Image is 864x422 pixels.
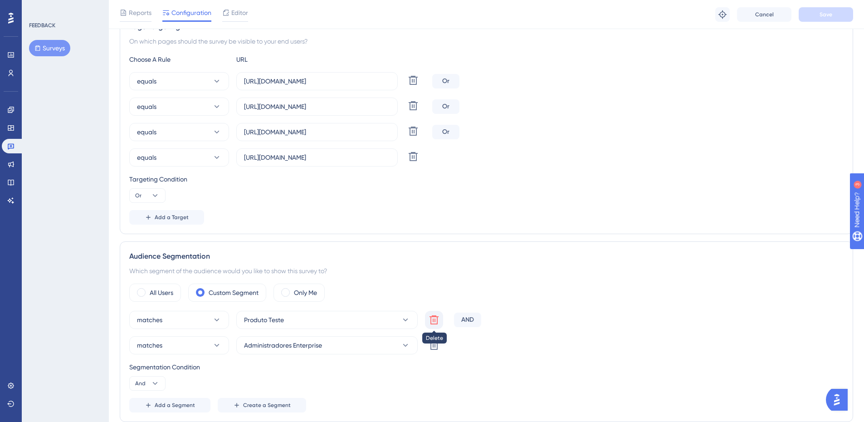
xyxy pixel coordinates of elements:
div: FEEDBACK [29,22,55,29]
button: Add a Segment [129,398,210,412]
span: Configuration [171,7,211,18]
div: Or [432,74,459,88]
input: yourwebsite.com/path [244,127,390,137]
span: Produto Teste [244,314,284,325]
div: On which pages should the survey be visible to your end users? [129,36,844,47]
button: Surveys [29,40,70,56]
span: matches [137,340,162,351]
div: 3 [63,5,66,12]
span: Add a Segment [155,402,195,409]
button: Cancel [737,7,791,22]
span: Cancel [755,11,774,18]
button: And [129,376,166,391]
div: Or [432,99,459,114]
div: Which segment of the audience would you like to show this survey to? [129,265,844,276]
div: Choose A Rule [129,54,229,65]
span: Reports [129,7,151,18]
span: And [135,380,146,387]
span: Save [820,11,832,18]
input: yourwebsite.com/path [244,76,390,86]
button: Or [129,188,166,203]
button: Save [799,7,853,22]
span: Add a Target [155,214,189,221]
label: Only Me [294,287,317,298]
span: equals [137,127,156,137]
iframe: UserGuiding AI Assistant Launcher [826,386,853,413]
span: equals [137,76,156,87]
span: equals [137,152,156,163]
div: Or [432,125,459,139]
button: Produto Teste [236,311,418,329]
div: Targeting Condition [129,174,844,185]
div: AND [454,313,481,327]
label: All Users [150,287,173,298]
input: yourwebsite.com/path [244,102,390,112]
div: Segmentation Condition [129,362,844,373]
button: matches [129,336,229,354]
span: Need Help? [21,2,57,13]
span: equals [137,101,156,112]
button: equals [129,148,229,167]
button: Add a Target [129,210,204,225]
span: Administradores Enterprise [244,340,322,351]
button: matches [129,311,229,329]
div: Audience Segmentation [129,251,844,262]
button: Create a Segment [218,398,306,412]
button: equals [129,98,229,116]
span: matches [137,314,162,325]
label: Custom Segment [209,287,259,298]
button: equals [129,72,229,90]
button: equals [129,123,229,141]
span: Or [135,192,142,199]
span: Editor [231,7,248,18]
input: yourwebsite.com/path [244,152,390,162]
span: Create a Segment [243,402,291,409]
button: Administradores Enterprise [236,336,418,354]
div: URL [236,54,336,65]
